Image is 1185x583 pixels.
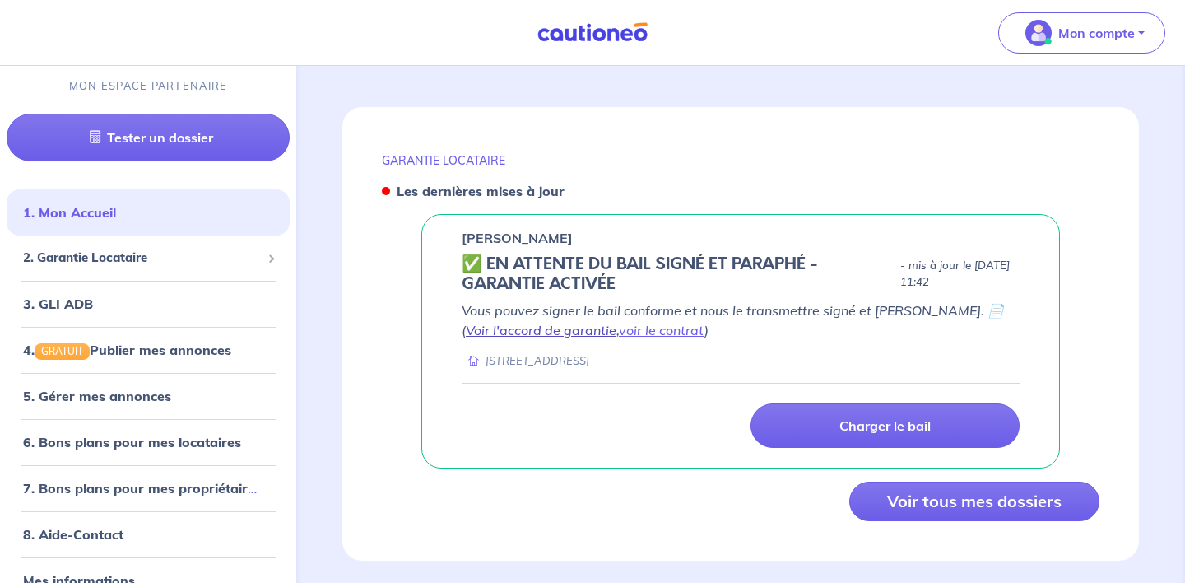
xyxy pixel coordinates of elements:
p: GARANTIE LOCATAIRE [382,153,1099,168]
img: illu_account_valid_menu.svg [1025,20,1052,46]
div: 1. Mon Accueil [7,196,290,229]
div: 2. Garantie Locataire [7,242,290,274]
p: - mis à jour le [DATE] 11:42 [900,258,1020,291]
p: Mon compte [1058,23,1135,43]
a: Tester un dossier [7,114,290,161]
div: 3. GLI ADB [7,287,290,319]
a: 6. Bons plans pour mes locataires [23,434,241,450]
a: Voir l'accord de garantie [466,322,616,338]
p: Charger le bail [839,417,931,434]
p: [PERSON_NAME] [462,228,573,248]
div: 6. Bons plans pour mes locataires [7,426,290,459]
a: 3. GLI ADB [23,295,93,311]
span: 2. Garantie Locataire [23,249,261,268]
div: [STREET_ADDRESS] [462,353,589,369]
strong: Les dernières mises à jour [397,183,565,199]
a: voir le contrat [619,322,704,338]
a: 7. Bons plans pour mes propriétaires [23,480,262,497]
button: Voir tous mes dossiers [849,482,1099,521]
div: 8. Aide-Contact [7,518,290,551]
a: 8. Aide-Contact [23,526,123,543]
a: 1. Mon Accueil [23,204,116,221]
a: 5. Gérer mes annonces [23,388,171,404]
em: Vous pouvez signer le bail conforme et nous le transmettre signé et [PERSON_NAME]. 📄 ( , ) [462,302,1004,338]
div: state: CONTRACT-SIGNED, Context: FINISHED,IS-GL-CAUTION [462,254,1020,294]
img: Cautioneo [531,22,654,43]
p: MON ESPACE PARTENAIRE [69,78,228,94]
div: 5. Gérer mes annonces [7,380,290,413]
button: illu_account_valid_menu.svgMon compte [998,12,1165,54]
a: Charger le bail [750,403,1020,448]
a: 4.GRATUITPublier mes annonces [23,341,231,357]
div: 7. Bons plans pour mes propriétaires [7,472,290,505]
div: 4.GRATUITPublier mes annonces [7,333,290,366]
h5: ✅️️️ EN ATTENTE DU BAIL SIGNÉ ET PARAPHÉ - GARANTIE ACTIVÉE [462,254,894,294]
